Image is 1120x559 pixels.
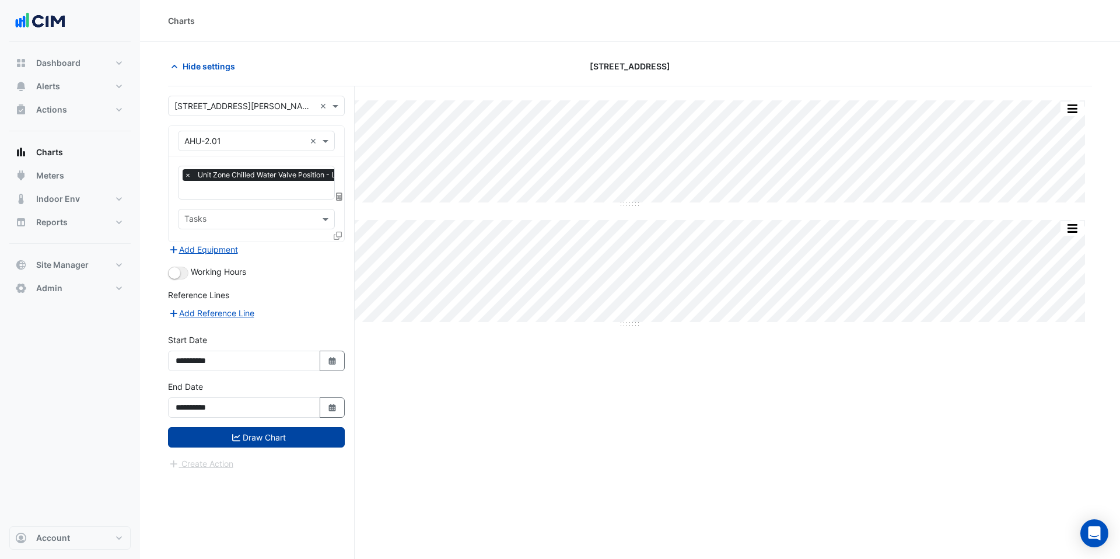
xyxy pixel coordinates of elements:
[36,81,60,92] span: Alerts
[168,306,255,320] button: Add Reference Line
[1060,221,1084,236] button: More Options
[168,458,234,468] app-escalated-ticket-create-button: Please draw the charts first
[9,98,131,121] button: Actions
[168,15,195,27] div: Charts
[168,427,345,448] button: Draw Chart
[9,164,131,187] button: Meters
[1080,519,1108,547] div: Open Intercom Messenger
[9,526,131,550] button: Account
[15,146,27,158] app-icon: Charts
[1060,102,1084,116] button: More Options
[15,282,27,294] app-icon: Admin
[9,75,131,98] button: Alerts
[15,193,27,205] app-icon: Indoor Env
[168,243,239,256] button: Add Equipment
[36,216,68,228] span: Reports
[168,56,243,76] button: Hide settings
[15,81,27,92] app-icon: Alerts
[15,259,27,271] app-icon: Site Manager
[9,211,131,234] button: Reports
[15,57,27,69] app-icon: Dashboard
[195,169,465,181] span: Unit Zone Chilled Water Valve Position - Level-2-Plant Room, AHU-2.01-Zone-1
[334,191,345,201] span: Choose Function
[9,187,131,211] button: Indoor Env
[36,282,62,294] span: Admin
[36,170,64,181] span: Meters
[183,169,193,181] span: ×
[183,60,235,72] span: Hide settings
[327,403,338,413] fa-icon: Select Date
[168,289,229,301] label: Reference Lines
[168,334,207,346] label: Start Date
[36,193,80,205] span: Indoor Env
[14,9,66,33] img: Company Logo
[9,141,131,164] button: Charts
[36,259,89,271] span: Site Manager
[183,212,206,228] div: Tasks
[36,146,63,158] span: Charts
[310,135,320,147] span: Clear
[9,253,131,277] button: Site Manager
[9,277,131,300] button: Admin
[320,100,330,112] span: Clear
[15,170,27,181] app-icon: Meters
[590,60,670,72] span: [STREET_ADDRESS]
[36,104,67,116] span: Actions
[191,267,246,277] span: Working Hours
[15,216,27,228] app-icon: Reports
[36,57,80,69] span: Dashboard
[15,104,27,116] app-icon: Actions
[334,230,342,240] span: Clone Favourites and Tasks from this Equipment to other Equipment
[9,51,131,75] button: Dashboard
[327,356,338,366] fa-icon: Select Date
[168,380,203,393] label: End Date
[36,532,70,544] span: Account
